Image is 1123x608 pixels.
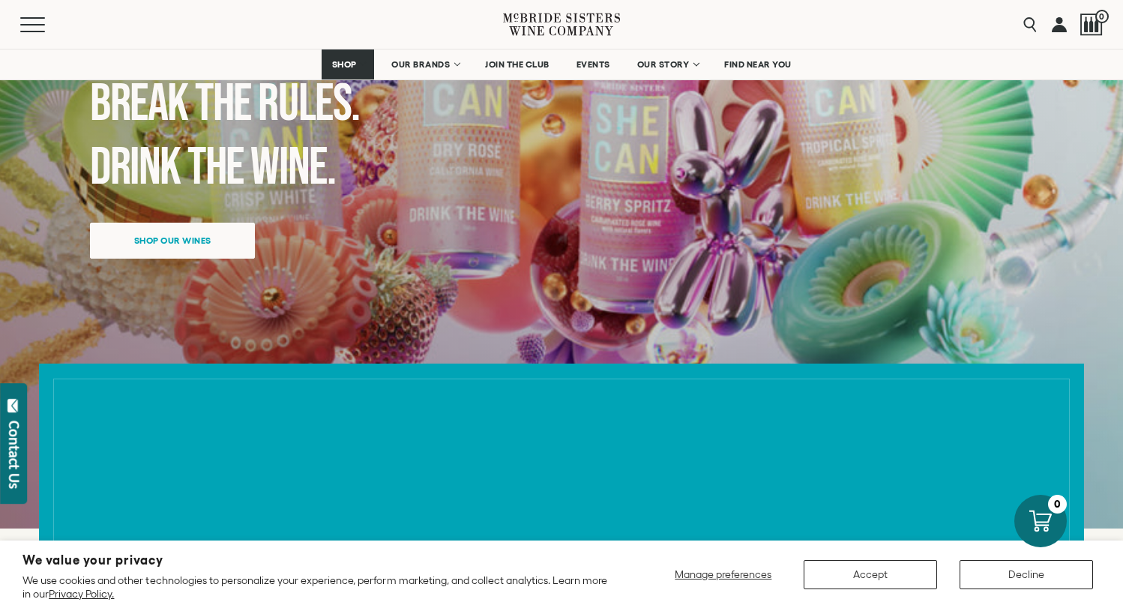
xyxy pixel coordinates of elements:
[382,49,468,79] a: OUR BRANDS
[20,17,74,32] button: Mobile Menu Trigger
[90,223,255,259] a: Shop our wines
[322,49,374,79] a: SHOP
[49,588,114,600] a: Privacy Policy.
[22,554,612,567] h2: We value your privacy
[90,73,188,136] span: Break
[1095,10,1109,23] span: 0
[567,49,620,79] a: EVENTS
[391,59,450,70] span: OUR BRANDS
[804,560,937,589] button: Accept
[960,560,1093,589] button: Decline
[187,136,244,199] span: the
[22,574,612,601] p: We use cookies and other technologies to personalize your experience, perform marketing, and coll...
[475,49,559,79] a: JOIN THE CLUB
[1048,495,1067,514] div: 0
[637,59,690,70] span: OUR STORY
[666,560,781,589] button: Manage preferences
[258,73,359,136] span: Rules.
[195,73,251,136] span: the
[714,49,801,79] a: FIND NEAR YOU
[724,59,792,70] span: FIND NEAR YOU
[108,226,238,255] span: Shop our wines
[90,136,181,199] span: Drink
[7,421,22,489] div: Contact Us
[627,49,708,79] a: OUR STORY
[675,568,771,580] span: Manage preferences
[331,59,357,70] span: SHOP
[576,59,610,70] span: EVENTS
[250,136,335,199] span: Wine.
[485,59,550,70] span: JOIN THE CLUB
